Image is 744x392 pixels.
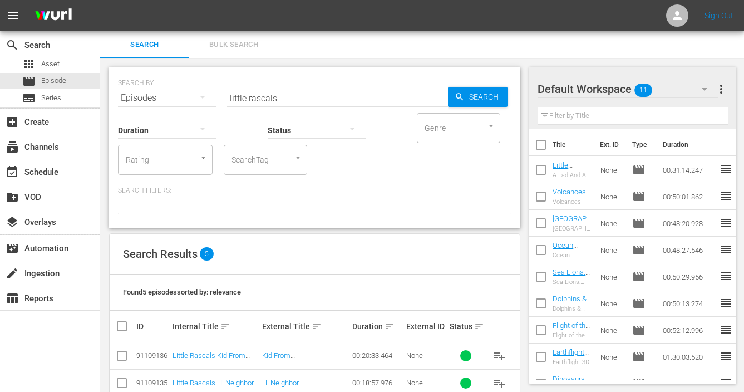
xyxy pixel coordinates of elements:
[107,38,183,51] span: Search
[553,198,586,205] div: Volcanoes
[6,165,19,179] span: Schedule
[41,75,66,86] span: Episode
[6,267,19,280] span: Ingestion
[465,87,508,107] span: Search
[486,121,496,131] button: Open
[596,156,628,183] td: None
[658,237,720,263] td: 00:48:27.546
[262,351,329,368] a: Kid From [GEOGRAPHIC_DATA]
[596,317,628,344] td: None
[658,344,720,370] td: 01:30:03.520
[596,237,628,263] td: None
[6,38,19,52] span: Search
[136,379,169,387] div: 91109135
[173,320,259,333] div: Internal Title
[715,76,728,102] button: more_vert
[632,217,646,230] span: Episode
[22,91,36,105] span: Series
[553,332,592,339] div: Flight of the Butterflies
[123,288,241,296] span: Found 5 episodes sorted by: relevance
[632,297,646,310] span: Episode
[474,321,484,331] span: sort
[704,11,733,20] a: Sign Out
[632,377,646,390] span: Episode
[492,376,506,390] span: playlist_add
[538,73,718,105] div: Default Workspace
[720,189,733,203] span: reorder
[553,129,593,160] th: Title
[198,153,209,163] button: Open
[406,379,446,387] div: None
[118,82,216,114] div: Episodes
[450,320,482,333] div: Status
[553,295,591,328] a: Dolphins & Whales: Tribes of the Ocean
[6,215,19,229] span: Overlays
[596,210,628,237] td: None
[715,82,728,96] span: more_vert
[625,129,656,160] th: Type
[720,350,733,363] span: reorder
[136,322,169,331] div: ID
[553,188,586,196] a: Volcanoes
[352,351,403,360] div: 00:20:33.464
[41,58,60,70] span: Asset
[448,87,508,107] button: Search
[635,79,653,102] span: 11
[352,320,403,333] div: Duration
[656,129,723,160] th: Duration
[720,296,733,310] span: reorder
[262,379,299,387] a: Hi Neighbor
[118,186,511,195] p: Search Filters:
[632,190,646,203] span: Episode
[553,321,590,338] a: Flight of the Butterflies
[200,247,214,261] span: 5
[596,183,628,210] td: None
[553,161,586,253] a: Little Rascals A Lad And A Lamp S1 Ep1 (PAD Little Rascals A Lad And A Lamp S1 Ep1 (00:30:00))
[22,75,36,88] span: Episode
[553,268,590,293] a: Sea Lions: Life by a Whisker
[6,140,19,154] span: Channels
[632,350,646,364] span: Episode
[220,321,230,331] span: sort
[632,270,646,283] span: Episode
[658,317,720,344] td: 00:52:12.996
[553,214,591,248] a: [GEOGRAPHIC_DATA]: Animal Kingdom
[658,290,720,317] td: 00:50:13.274
[553,348,589,365] a: Earthflight 3D
[136,351,169,360] div: 91109136
[6,242,19,255] span: Automation
[658,263,720,290] td: 00:50:29.956
[41,92,61,104] span: Series
[632,243,646,257] span: Episode
[123,247,198,261] span: Search Results
[406,322,446,331] div: External ID
[7,9,20,22] span: menu
[658,210,720,237] td: 00:48:20.928
[596,263,628,290] td: None
[720,376,733,390] span: reorder
[720,243,733,256] span: reorder
[385,321,395,331] span: sort
[492,349,506,362] span: playlist_add
[406,351,446,360] div: None
[293,153,303,163] button: Open
[658,156,720,183] td: 00:31:14.247
[27,3,80,29] img: ans4CAIJ8jUAAAAAAAAAAAAAAAAAAAAAAAAgQb4GAAAAAAAAAAAAAAAAAAAAAAAAJMjXAAAAAAAAAAAAAAAAAAAAAAAAgAT5G...
[596,290,628,317] td: None
[632,324,646,337] span: Episode
[173,351,250,376] a: Little Rascals Kid From [GEOGRAPHIC_DATA] S1 Ep 4
[262,320,349,333] div: External Title
[720,269,733,283] span: reorder
[553,252,592,259] div: Ocean Odyssey
[720,163,733,176] span: reorder
[352,379,403,387] div: 00:18:57.976
[593,129,625,160] th: Ext. ID
[6,115,19,129] span: Create
[196,38,272,51] span: Bulk Search
[720,323,733,336] span: reorder
[6,190,19,204] span: VOD
[553,171,592,179] div: A Lad And A Lamp
[553,225,592,232] div: [GEOGRAPHIC_DATA]: Animal Kingdom
[312,321,322,331] span: sort
[6,292,19,305] span: Reports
